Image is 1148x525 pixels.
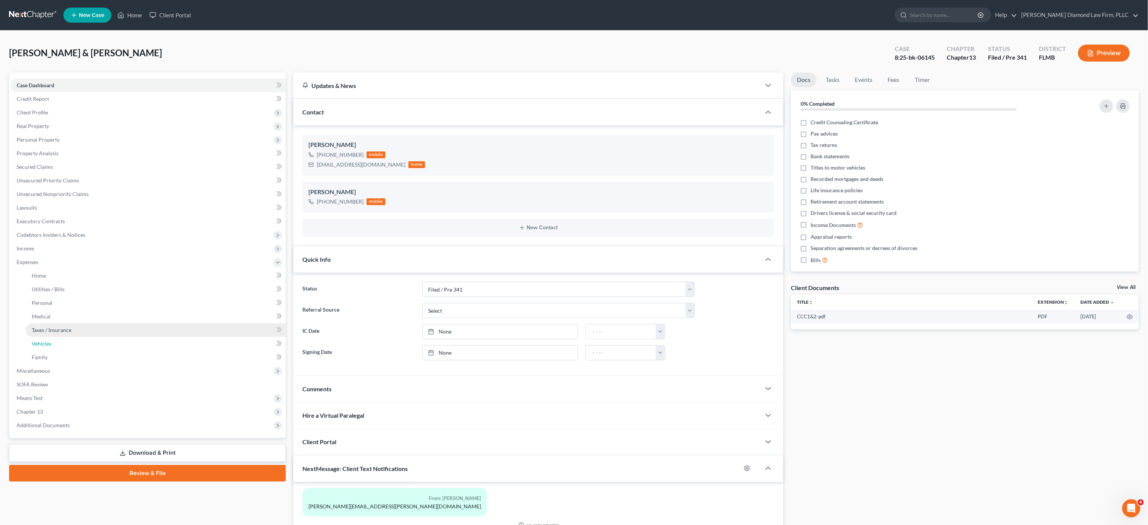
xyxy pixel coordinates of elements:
td: PDF [1032,310,1075,323]
div: From: [PERSON_NAME] [308,494,481,503]
a: Executory Contracts [11,215,286,228]
label: IC Date [299,324,419,339]
a: [PERSON_NAME] Diamond Law Firm, PLLC [1018,8,1139,22]
div: [PERSON_NAME] [308,141,768,150]
span: Unsecured Nonpriority Claims [17,191,89,197]
div: Status [988,45,1027,53]
div: mobile [367,151,385,158]
span: Drivers license & social security card [811,209,897,217]
div: District [1039,45,1066,53]
input: Search by name... [910,8,979,22]
span: Means Test [17,395,43,401]
span: Lawsuits [17,204,37,211]
span: Personal Property [17,136,60,143]
a: Download & Print [9,444,286,462]
div: Case [895,45,935,53]
span: Income [17,245,34,252]
span: Retirement account statements [811,198,884,205]
span: Real Property [17,123,49,129]
span: Expenses [17,259,38,265]
span: Client Profile [17,109,48,116]
input: -- : -- [586,346,656,360]
i: unfold_more [1064,300,1069,305]
label: Referral Source [299,303,419,318]
span: 4 [1138,499,1144,505]
a: Fees [881,73,906,87]
div: mobile [367,198,385,205]
label: Signing Date [299,345,419,360]
span: Home [32,272,46,279]
div: [PERSON_NAME] [308,188,768,197]
td: CCC1&2-pdf [791,310,1032,323]
div: Filed / Pre 341 [988,53,1027,62]
a: Titleunfold_more [797,299,813,305]
span: Comments [302,385,331,392]
a: Utilities / Bills [26,283,286,296]
div: Client Documents [791,284,839,292]
span: Hire a Virtual Paralegal [302,412,364,419]
span: Tax returns [811,141,837,149]
span: Appraisal reports [811,233,852,241]
span: Case Dashboard [17,82,54,88]
label: Status [299,282,419,297]
a: Docs [791,73,817,87]
a: Vehicles [26,337,286,351]
span: Taxes / Insurance [32,327,71,333]
span: Medical [32,313,51,320]
span: Unsecured Priority Claims [17,177,79,184]
div: 8:25-bk-06145 [895,53,935,62]
span: Titles to motor vehicles [811,164,865,171]
i: expand_more [1110,300,1115,305]
span: Quick Info [302,256,331,263]
span: Credit Report [17,96,49,102]
span: [PERSON_NAME] & [PERSON_NAME] [9,47,162,58]
a: Events [849,73,878,87]
a: Property Analysis [11,147,286,160]
a: Unsecured Priority Claims [11,174,286,187]
strong: 0% Completed [801,100,835,107]
a: Client Portal [146,8,195,22]
button: Preview [1078,45,1130,62]
a: Home [114,8,146,22]
button: New Contact [308,225,768,231]
span: Contact [302,108,324,116]
div: [PHONE_NUMBER] [317,151,364,159]
div: [EMAIL_ADDRESS][DOMAIN_NAME] [317,161,405,168]
span: Personal [32,300,52,306]
a: Home [26,269,286,283]
a: Credit Report [11,92,286,106]
a: Family [26,351,286,364]
a: Review & File [9,465,286,482]
div: [PERSON_NAME][EMAIL_ADDRESS][PERSON_NAME][DOMAIN_NAME] [308,503,481,510]
a: Help [992,8,1017,22]
a: Lawsuits [11,201,286,215]
span: Utilities / Bills [32,286,65,292]
span: NextMessage: Client Text Notifications [302,465,408,472]
span: Miscellaneous [17,367,50,374]
span: Family [32,354,48,360]
span: Bank statements [811,153,849,160]
td: [DATE] [1075,310,1121,323]
a: None [423,324,578,339]
span: Codebtors Insiders & Notices [17,232,85,238]
iframe: Intercom live chat [1122,499,1140,517]
span: Client Portal [302,438,336,445]
span: 13 [969,54,976,61]
span: Recorded mortgages and deeds [811,175,883,183]
input: -- : -- [586,324,656,339]
div: Updates & News [302,82,752,90]
span: Credit Counseling Certificate [811,119,878,126]
span: Life insurance policies [811,187,863,194]
div: FLMB [1039,53,1066,62]
div: home [408,161,425,168]
a: Secured Claims [11,160,286,174]
a: View All [1117,285,1136,290]
span: Chapter 13 [17,408,43,415]
a: None [423,346,578,360]
span: SOFA Review [17,381,48,388]
span: Secured Claims [17,164,53,170]
a: Taxes / Insurance [26,323,286,337]
span: Vehicles [32,340,51,347]
span: Property Analysis [17,150,59,156]
a: SOFA Review [11,378,286,391]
